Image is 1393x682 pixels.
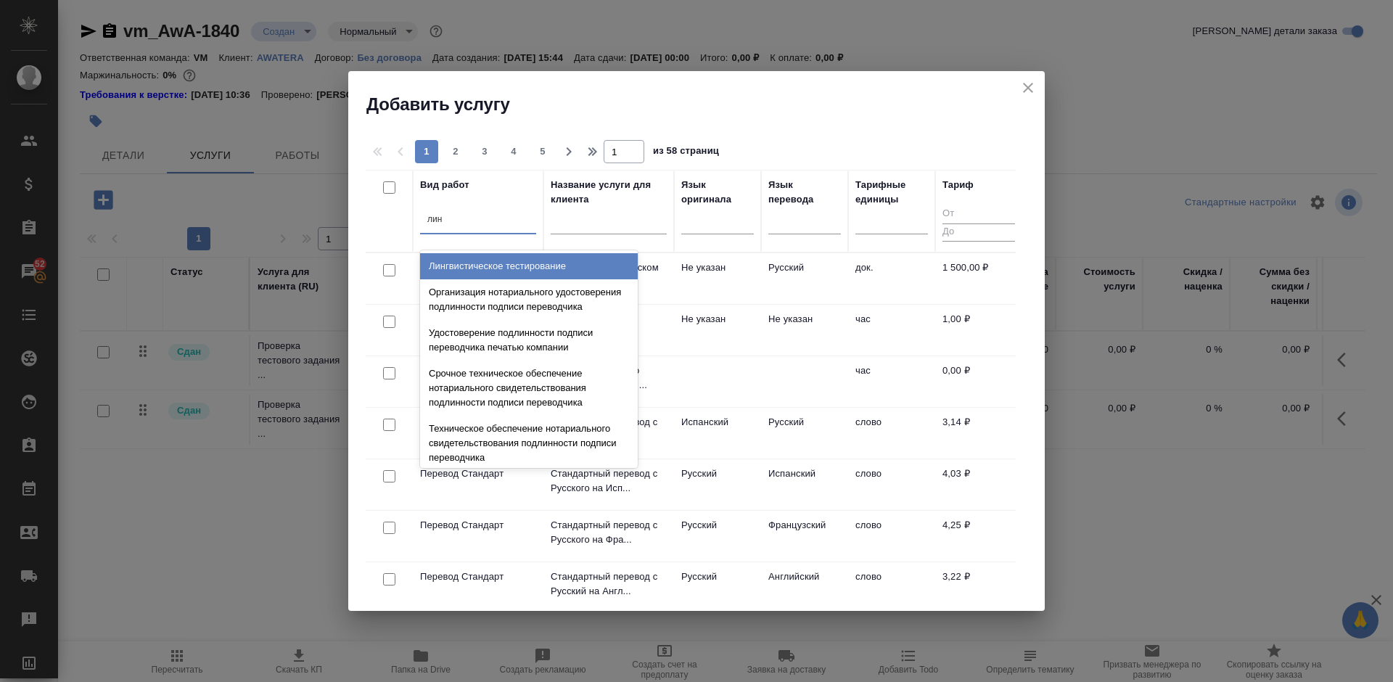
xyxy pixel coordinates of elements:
[761,511,848,562] td: Французский
[420,178,469,192] div: Вид работ
[674,253,761,304] td: Не указан
[444,140,467,163] button: 2
[935,253,1022,304] td: 1 500,00 ₽
[761,562,848,613] td: Английский
[502,144,525,159] span: 4
[848,356,935,407] td: час
[420,518,536,533] p: Перевод Стандарт
[935,511,1022,562] td: 4,25 ₽
[848,408,935,459] td: слово
[674,511,761,562] td: Русский
[768,178,841,207] div: Язык перевода
[420,416,638,471] div: Техническое обеспечение нотариального свидетельствования подлинности подписи переводчика
[942,205,1015,223] input: От
[674,408,761,459] td: Испанский
[444,144,467,159] span: 2
[1017,77,1039,99] button: close
[761,408,848,459] td: Русский
[551,467,667,496] p: Стандартный перевод с Русского на Исп...
[366,93,1045,116] h2: Добавить услугу
[848,511,935,562] td: слово
[531,144,554,159] span: 5
[420,279,638,320] div: Организация нотариального удостоверения подлинности подписи переводчика
[848,253,935,304] td: док.
[531,140,554,163] button: 5
[761,459,848,510] td: Испанский
[935,459,1022,510] td: 4,03 ₽
[551,518,667,547] p: Стандартный перевод с Русского на Фра...
[848,305,935,356] td: час
[935,356,1022,407] td: 0,00 ₽
[473,144,496,159] span: 3
[551,570,667,599] p: Стандартный перевод с Русский на Англ...
[674,459,761,510] td: Русский
[848,459,935,510] td: слово
[681,178,754,207] div: Язык оригинала
[761,305,848,356] td: Не указан
[935,305,1022,356] td: 1,00 ₽
[942,178,974,192] div: Тариф
[473,140,496,163] button: 3
[935,408,1022,459] td: 3,14 ₽
[935,562,1022,613] td: 3,22 ₽
[420,361,638,416] div: Срочное техническое обеспечение нотариального свидетельствования подлинности подписи переводчика
[502,140,525,163] button: 4
[420,467,536,481] p: Перевод Стандарт
[674,305,761,356] td: Не указан
[420,253,638,279] div: Лингвистическое тестирование
[674,562,761,613] td: Русский
[420,570,536,584] p: Перевод Стандарт
[855,178,928,207] div: Тарифные единицы
[653,142,719,163] span: из 58 страниц
[761,253,848,304] td: Русский
[420,320,638,361] div: Удостоверение подлинности подписи переводчика печатью компании
[848,562,935,613] td: слово
[942,223,1015,242] input: До
[551,178,667,207] div: Название услуги для клиента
